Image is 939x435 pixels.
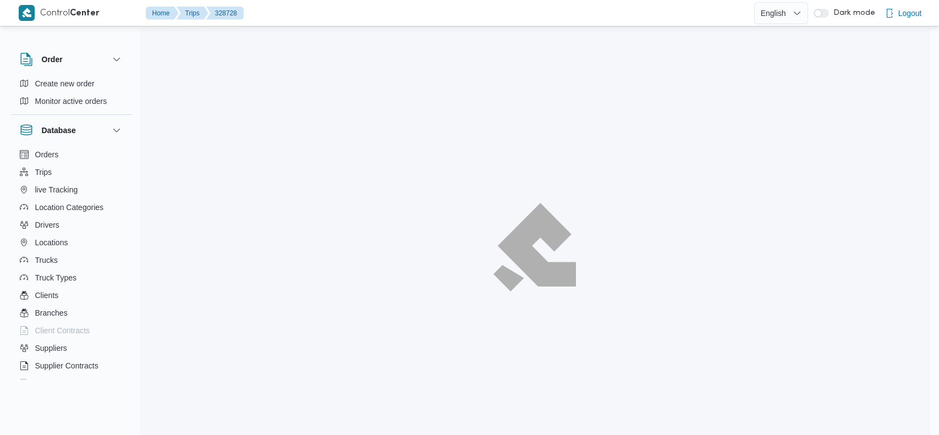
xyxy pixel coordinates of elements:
h3: Database [42,124,76,137]
b: Center [70,9,100,18]
span: Truck Types [35,271,76,284]
button: Location Categories [15,199,128,216]
button: Clients [15,287,128,304]
h3: Order [42,53,63,66]
span: Orders [35,148,59,161]
button: Branches [15,304,128,322]
button: Order [20,53,123,66]
button: Truck Types [15,269,128,287]
span: Trucks [35,254,58,267]
div: Order [11,75,132,114]
span: Supplier Contracts [35,359,98,372]
button: Drivers [15,216,128,234]
span: Dark mode [829,9,875,18]
span: live Tracking [35,183,78,196]
span: Monitor active orders [35,95,107,108]
button: Home [146,7,179,20]
button: Suppliers [15,339,128,357]
span: Client Contracts [35,324,90,337]
button: 328728 [206,7,244,20]
img: X8yXhbKr1z7QwAAAABJRU5ErkJggg== [19,5,35,21]
button: Trucks [15,251,128,269]
button: Database [20,124,123,137]
button: live Tracking [15,181,128,199]
button: Orders [15,146,128,163]
button: Devices [15,375,128,392]
span: Location Categories [35,201,104,214]
span: Trips [35,166,52,179]
span: Devices [35,377,63,390]
span: Locations [35,236,68,249]
span: Logout [898,7,922,20]
button: Monitor active orders [15,92,128,110]
button: Logout [881,2,926,24]
button: Client Contracts [15,322,128,339]
div: Database [11,146,132,384]
span: Branches [35,306,68,320]
button: Trips [15,163,128,181]
span: Drivers [35,218,59,232]
span: Clients [35,289,59,302]
button: Locations [15,234,128,251]
span: Create new order [35,77,95,90]
span: Suppliers [35,342,67,355]
img: ILLA Logo [499,210,570,284]
button: Trips [177,7,208,20]
button: Supplier Contracts [15,357,128,375]
button: Create new order [15,75,128,92]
